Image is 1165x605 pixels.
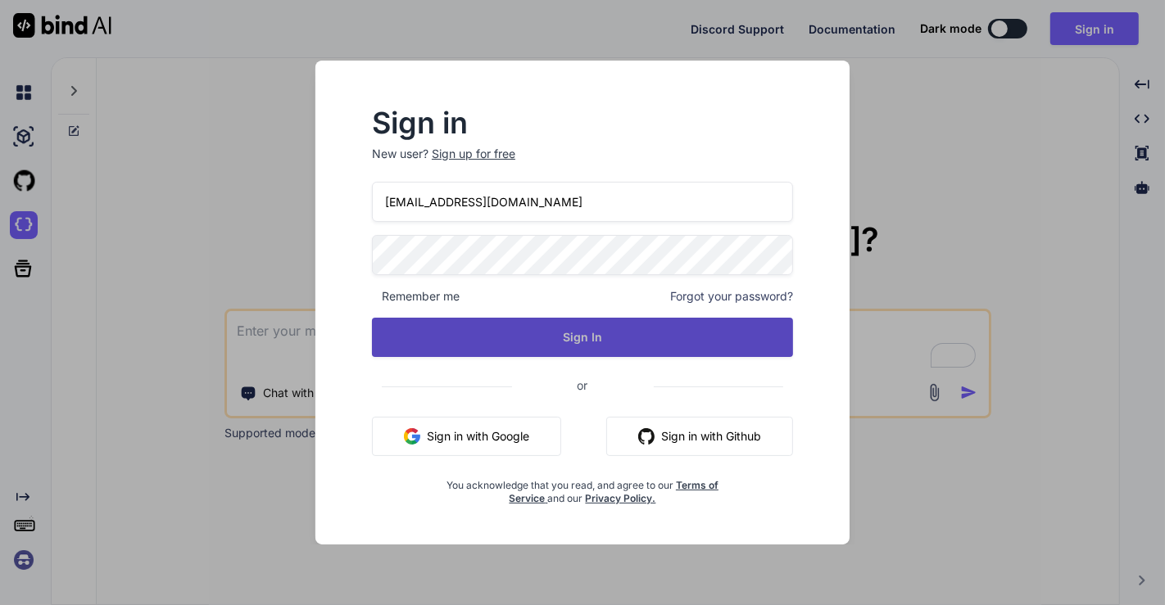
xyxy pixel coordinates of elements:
button: Sign in with Github [606,417,793,456]
img: google [404,428,420,445]
span: or [512,365,654,405]
button: Sign In [372,318,793,357]
span: Remember me [372,288,460,305]
div: Sign up for free [432,146,515,162]
a: Terms of Service [510,479,719,504]
p: New user? [372,146,793,182]
img: github [638,428,655,445]
button: Sign in with Google [372,417,561,456]
span: Forgot your password? [670,288,793,305]
a: Privacy Policy. [586,492,656,504]
h2: Sign in [372,110,793,136]
input: Login or Email [372,182,793,222]
div: You acknowledge that you read, and agree to our and our [442,469,723,505]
